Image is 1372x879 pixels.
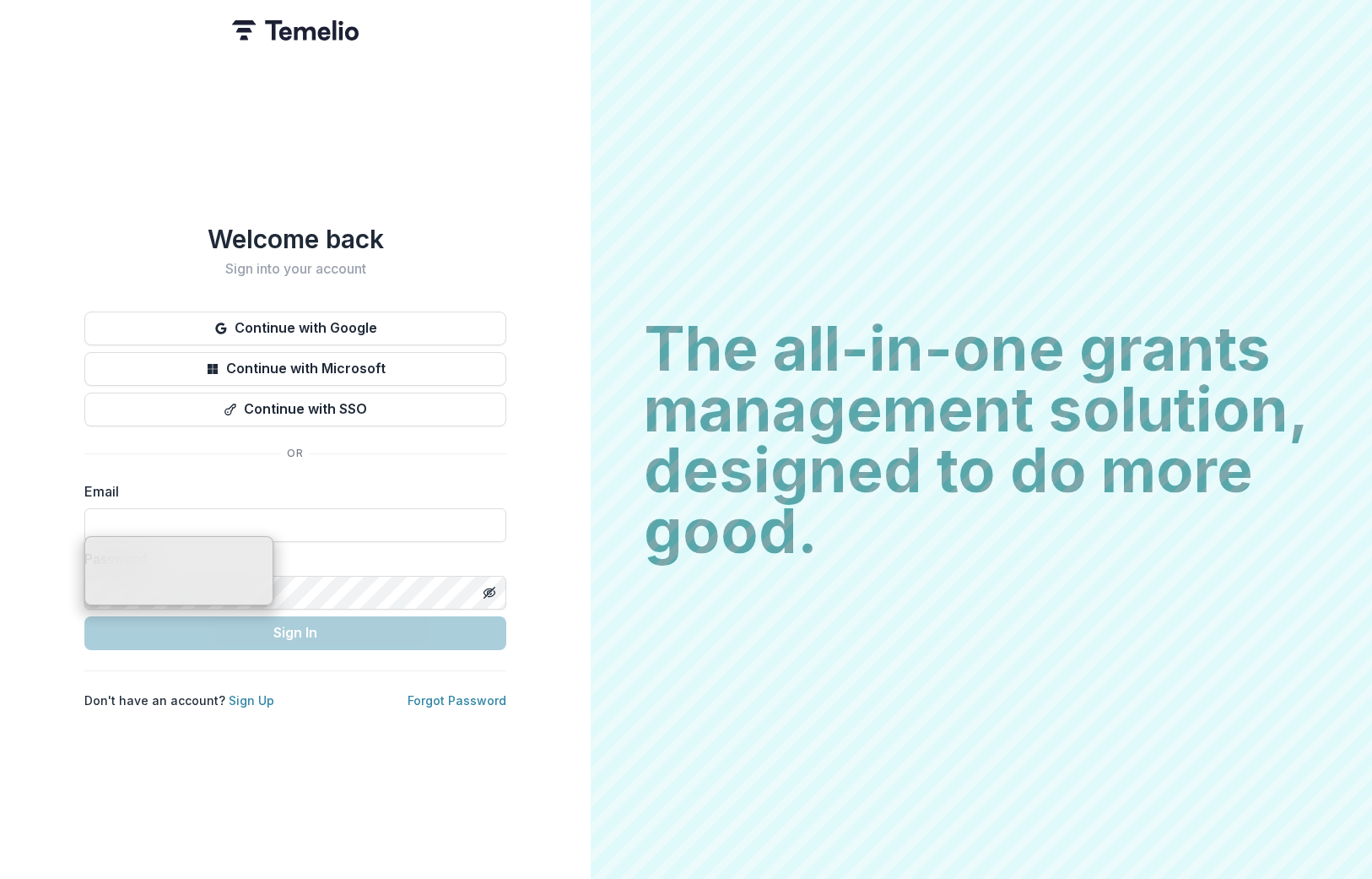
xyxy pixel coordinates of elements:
[232,20,359,41] img: Temelio
[476,579,503,606] button: Toggle password visibility
[84,224,506,254] h1: Welcome back
[84,312,506,345] button: Continue with Google
[408,693,506,708] a: Forgot Password
[229,693,274,708] a: Sign Up
[84,549,496,569] label: Password
[84,616,506,650] button: Sign In
[84,481,496,502] label: Email
[84,352,506,386] button: Continue with Microsoft
[84,692,274,709] p: Don't have an account?
[84,261,506,277] h2: Sign into your account
[84,393,506,426] button: Continue with SSO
